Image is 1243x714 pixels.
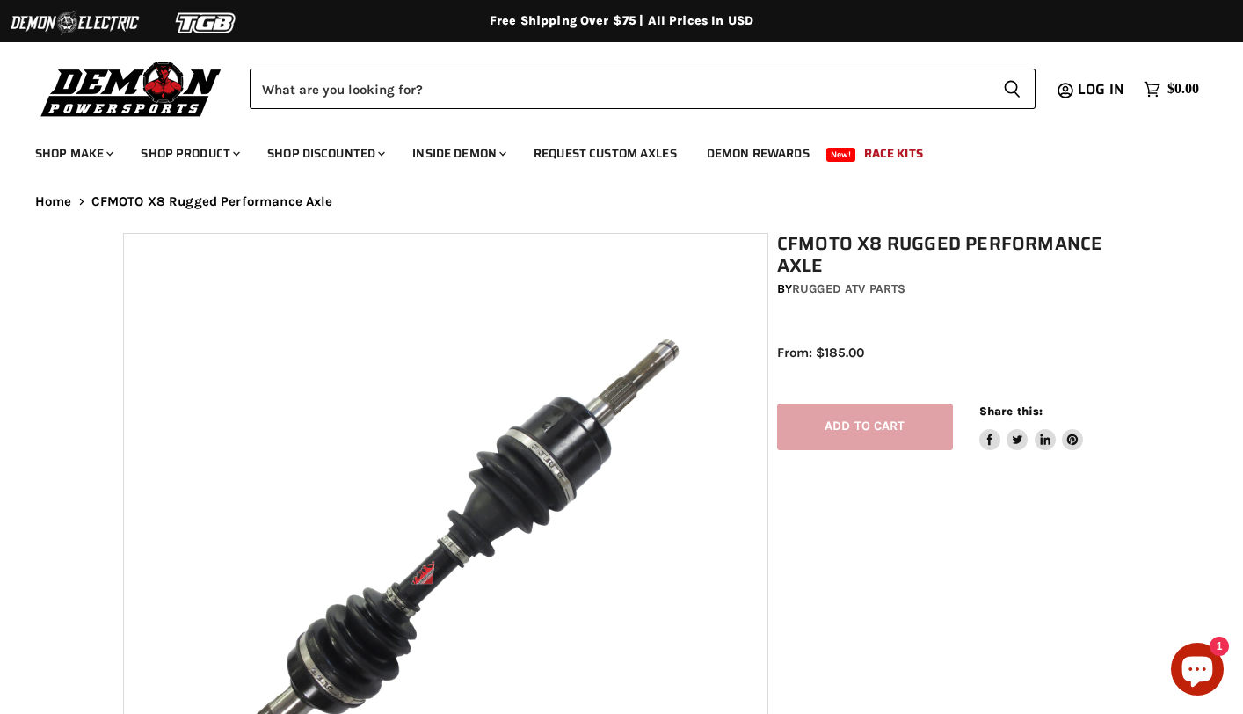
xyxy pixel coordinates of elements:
form: Product [250,69,1036,109]
a: Inside Demon [399,135,517,171]
a: Rugged ATV Parts [792,281,905,296]
a: Shop Product [127,135,251,171]
span: New! [826,148,856,162]
a: Shop Make [22,135,124,171]
a: Demon Rewards [694,135,823,171]
span: CFMOTO X8 Rugged Performance Axle [91,194,333,209]
img: Demon Powersports [35,57,228,120]
a: Shop Discounted [254,135,396,171]
input: Search [250,69,989,109]
img: Demon Electric Logo 2 [9,6,141,40]
span: Log in [1078,78,1124,100]
span: Share this: [979,404,1043,418]
span: From: $185.00 [777,345,864,361]
aside: Share this: [979,404,1084,450]
a: Home [35,194,72,209]
a: Request Custom Axles [520,135,690,171]
h1: CFMOTO X8 Rugged Performance Axle [777,233,1129,277]
a: $0.00 [1135,76,1208,102]
inbox-online-store-chat: Shopify online store chat [1166,643,1229,700]
div: by [777,280,1129,299]
button: Search [989,69,1036,109]
a: Log in [1070,82,1135,98]
a: Race Kits [851,135,936,171]
span: $0.00 [1167,81,1199,98]
ul: Main menu [22,128,1195,171]
img: TGB Logo 2 [141,6,273,40]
